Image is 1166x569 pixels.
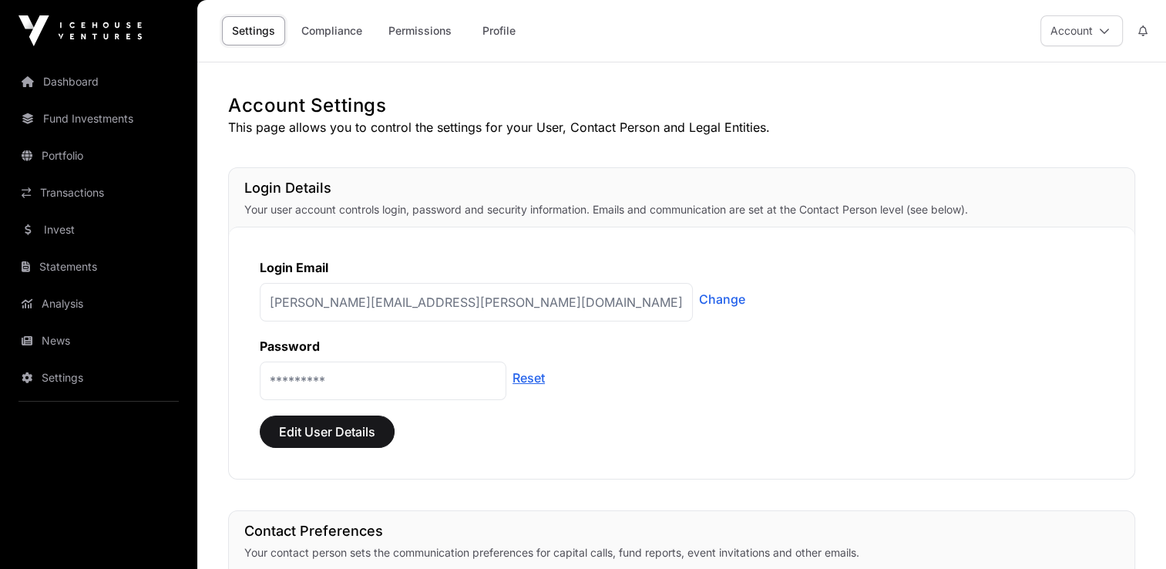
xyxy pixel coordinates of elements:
[699,290,745,308] a: Change
[468,16,529,45] a: Profile
[244,545,1119,561] p: Your contact person sets the communication preferences for capital calls, fund reports, event inv...
[260,260,328,275] label: Login Email
[12,287,185,321] a: Analysis
[12,139,185,173] a: Portfolio
[12,65,185,99] a: Dashboard
[12,361,185,395] a: Settings
[279,423,375,441] span: Edit User Details
[12,250,185,284] a: Statements
[260,338,320,354] label: Password
[244,520,1119,542] h1: Contact Preferences
[260,416,395,448] button: Edit User Details
[222,16,285,45] a: Settings
[12,324,185,358] a: News
[291,16,372,45] a: Compliance
[12,102,185,136] a: Fund Investments
[1040,15,1123,46] button: Account
[378,16,462,45] a: Permissions
[228,118,1135,136] p: This page allows you to control the settings for your User, Contact Person and Legal Entities.
[12,176,185,210] a: Transactions
[260,283,693,322] p: [PERSON_NAME][EMAIL_ADDRESS][PERSON_NAME][DOMAIN_NAME]
[18,15,142,46] img: Icehouse Ventures Logo
[228,93,1135,118] h1: Account Settings
[512,369,545,387] a: Reset
[1089,495,1166,569] iframe: Chat Widget
[244,177,1119,199] h1: Login Details
[244,202,1119,217] p: Your user account controls login, password and security information. Emails and communication are...
[12,213,185,247] a: Invest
